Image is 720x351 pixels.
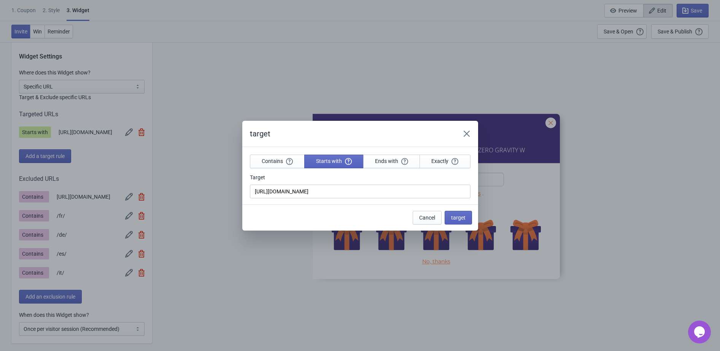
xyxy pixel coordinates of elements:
span: Ends with [375,158,408,164]
span: Starts with [316,158,352,164]
span: Exactly [431,158,458,164]
span: Cancel [419,215,435,221]
h2: target [250,128,452,139]
span: Contains [262,158,293,164]
span: target [451,215,466,221]
label: Target [250,174,265,181]
button: target [445,211,472,225]
button: Ends with [363,155,420,168]
iframe: chat widget [688,321,712,343]
button: Cancel [413,211,442,225]
button: Close [460,127,474,141]
button: Exactly [420,155,470,168]
button: Contains [250,155,305,168]
button: Starts with [304,155,364,168]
